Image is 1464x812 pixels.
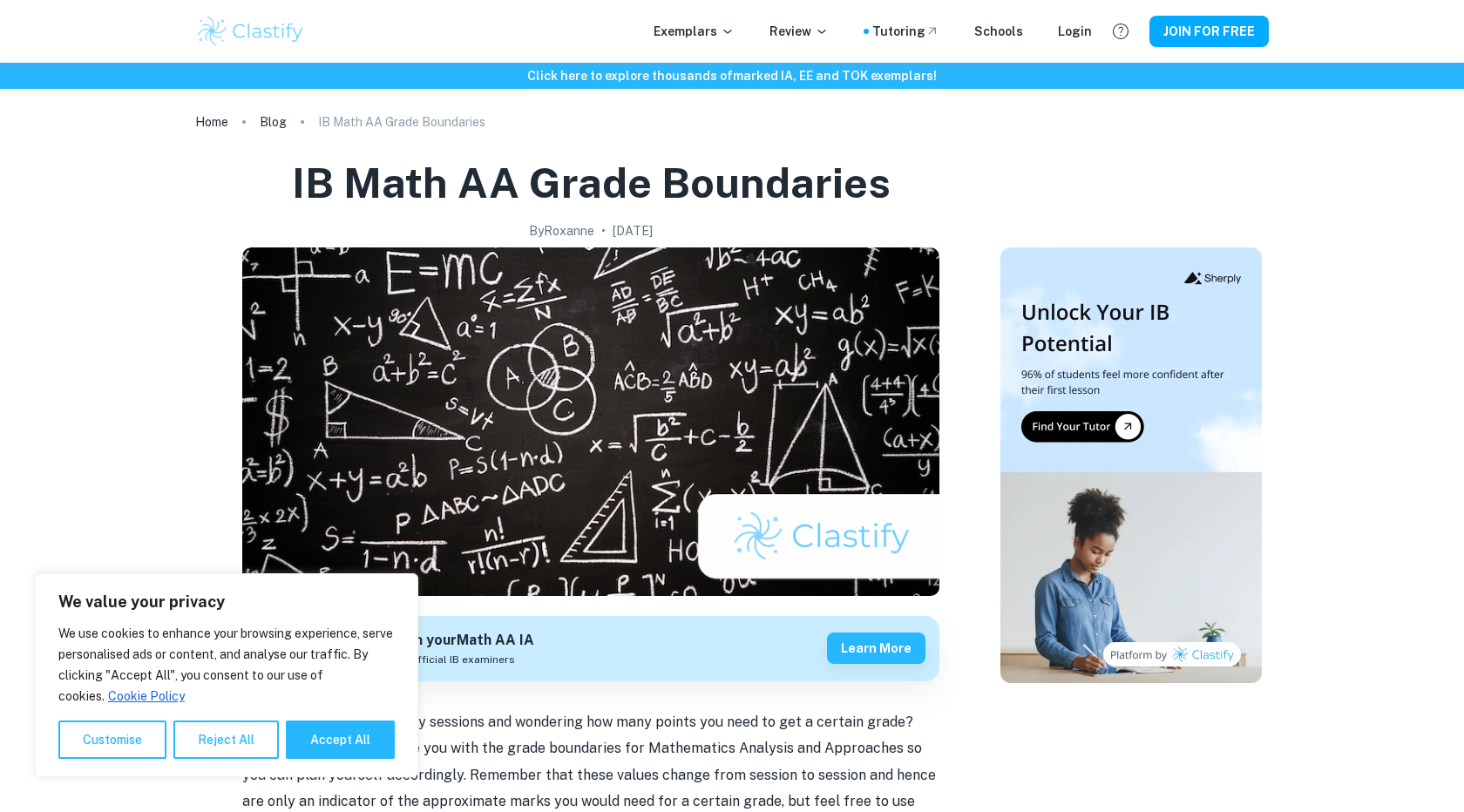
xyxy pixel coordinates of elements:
button: Customise [58,721,166,759]
p: We value your privacy [58,592,395,612]
img: Thumbnail [1000,247,1262,683]
div: We value your privacy [35,573,418,777]
button: Learn more [827,633,925,664]
button: Reject All [173,721,279,759]
a: Login [1058,22,1092,41]
p: Exemplars [654,22,735,41]
a: Get feedback on yourMath AA IAMarked only by official IB examinersLearn more [242,616,939,681]
span: Marked only by official IB examiners [330,652,515,667]
a: Home [195,110,228,134]
p: Review [769,22,829,41]
a: Cookie Policy [107,688,186,704]
p: We use cookies to enhance your browsing experience, serve personalised ads or content, and analys... [58,623,395,707]
h2: [DATE] [613,221,653,240]
a: Schools [974,22,1023,41]
a: Tutoring [872,22,939,41]
img: Clastify logo [195,14,306,49]
img: IB Math AA Grade Boundaries cover image [242,247,939,596]
button: Accept All [286,721,395,759]
h2: By Roxanne [529,221,594,240]
p: IB Math AA Grade Boundaries [318,112,485,132]
a: Blog [260,110,287,134]
button: Help and Feedback [1106,17,1135,46]
p: • [601,221,606,240]
h6: Get feedback on your Math AA IA [308,630,534,652]
button: JOIN FOR FREE [1149,16,1269,47]
h6: Click here to explore thousands of marked IA, EE and TOK exemplars ! [3,66,1461,85]
h1: IB Math AA Grade Boundaries [292,155,891,211]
